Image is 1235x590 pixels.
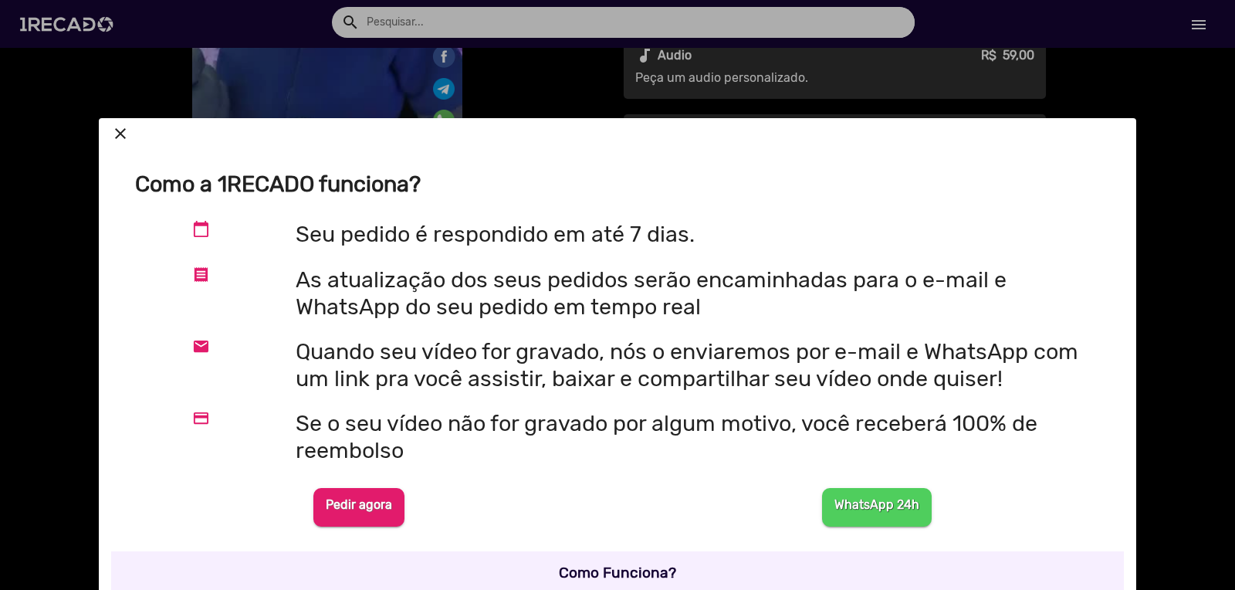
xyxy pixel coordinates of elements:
[191,338,210,357] mat-icon: email
[191,410,210,429] mat-icon: credit_card
[313,488,404,527] button: Pedir agora
[326,497,392,512] b: Pedir agora
[111,124,130,143] mat-icon: close
[296,410,1106,463] h2: Se o seu vídeo não for gravado por algum motivo, você receberá 100% de reembolso
[135,171,421,197] b: Como a 1RECADO funciona?
[296,266,1106,320] h2: As atualização dos seus pedidos serão encaminhadas para o e-mail e WhatsApp do seu pedido em temp...
[296,338,1106,392] h2: Quando seu vídeo for gravado, nós o enviaremos por e-mail e WhatsApp com um link pra você assisti...
[191,221,210,239] mat-icon: calendar_today
[559,564,676,582] b: Como Funciona?
[191,266,210,285] mat-icon: receipt
[296,221,1106,248] h2: Seu pedido é respondido em até 7 dias.
[834,497,919,512] b: WhatsApp 24h
[822,488,932,527] button: WhatsApp 24h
